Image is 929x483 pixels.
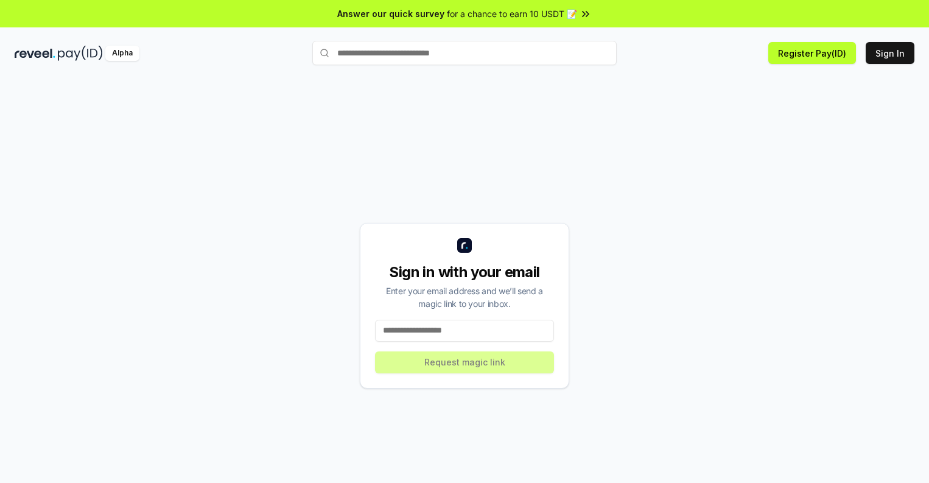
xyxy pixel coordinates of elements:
img: pay_id [58,46,103,61]
div: Enter your email address and we’ll send a magic link to your inbox. [375,284,554,310]
div: Sign in with your email [375,263,554,282]
img: reveel_dark [15,46,55,61]
span: Answer our quick survey [337,7,444,20]
button: Register Pay(ID) [768,42,856,64]
div: Alpha [105,46,139,61]
button: Sign In [866,42,914,64]
img: logo_small [457,238,472,253]
span: for a chance to earn 10 USDT 📝 [447,7,577,20]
